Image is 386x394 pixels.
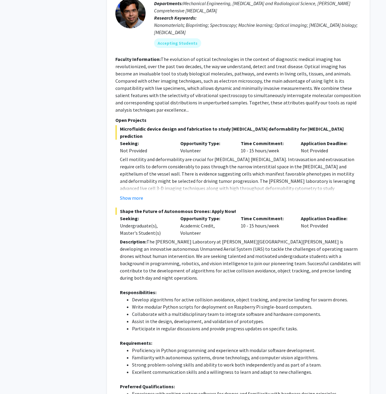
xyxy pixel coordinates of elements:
p: Time Commitment: [241,140,292,147]
span: Mechanical Engineering, [MEDICAL_DATA] and Radiological Science, [PERSON_NAME] Comprehensive [MED... [154,0,350,14]
mat-chip: Accepting Students [154,38,201,48]
div: Volunteer [176,140,236,154]
li: Participate in regular discussions and provide progress updates on specific tasks. [132,325,361,332]
span: Microfluidic device design and fabrication to study [MEDICAL_DATA] deformability for [MEDICAL_DAT... [115,125,361,140]
strong: Description: [120,239,146,245]
div: Not Provided [120,147,171,154]
span: Shape the Future of Autonomous Drones: Apply Now! [115,208,361,215]
p: Application Deadline: [301,215,352,222]
iframe: Chat [5,367,26,389]
p: Application Deadline: [301,140,352,147]
div: Not Provided [296,140,357,154]
li: Write modular Python scripts for deployment on Raspberry Pi single-board computers. [132,303,361,310]
p: Opportunity Type: [180,140,232,147]
div: Nanomaterials; Bioprinting; Spectroscopy; Machine learning; Optical imaging; [MEDICAL_DATA] biolo... [154,21,361,36]
strong: Preferred Qualifications: [120,383,175,389]
strong: Requirements: [120,340,152,346]
p: The [PERSON_NAME] Laboratory at [PERSON_NAME][GEOGRAPHIC_DATA][PERSON_NAME] is developing an inno... [120,238,361,281]
p: Time Commitment: [241,215,292,222]
li: Familiarity with autonomous systems, drone technology, and computer vision algorithms. [132,354,361,361]
b: Research Keywords: [154,15,197,21]
li: Proficiency in Python programming and experience with modular software development. [132,347,361,354]
li: Assist in the design, development, and validation of prototypes. [132,318,361,325]
fg-read-more: The evolution of optical technologies in the context of diagnostic medical imaging has revolution... [115,56,361,113]
button: Show more [120,194,143,202]
b: Faculty Information: [115,56,161,62]
strong: Responsibilities: [120,289,156,295]
div: Undergraduate(s), Master's Student(s) [120,222,171,237]
li: Develop algorithms for active collision avoidance, object tracking, and precise landing for swarm... [132,296,361,303]
div: 10 - 15 hours/week [236,215,297,237]
p: Open Projects [115,116,361,124]
p: Seeking: [120,215,171,222]
p: Opportunity Type: [180,215,232,222]
li: Collaborate with a multidisciplinary team to integrate software and hardware components. [132,310,361,318]
b: Departments: [154,0,183,6]
li: Strong problem-solving skills and ability to work both independently and as part of a team. [132,361,361,368]
div: 10 - 15 hours/week [236,140,297,154]
li: Excellent communication skills and a willingness to learn and adapt to new challenges. [132,368,361,376]
div: Not Provided [296,215,357,237]
div: Academic Credit, Volunteer [176,215,236,237]
p: Cell motility and deformability are crucial for [MEDICAL_DATA] [MEDICAL_DATA]. Intravasation and ... [120,156,361,199]
p: Seeking: [120,140,171,147]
